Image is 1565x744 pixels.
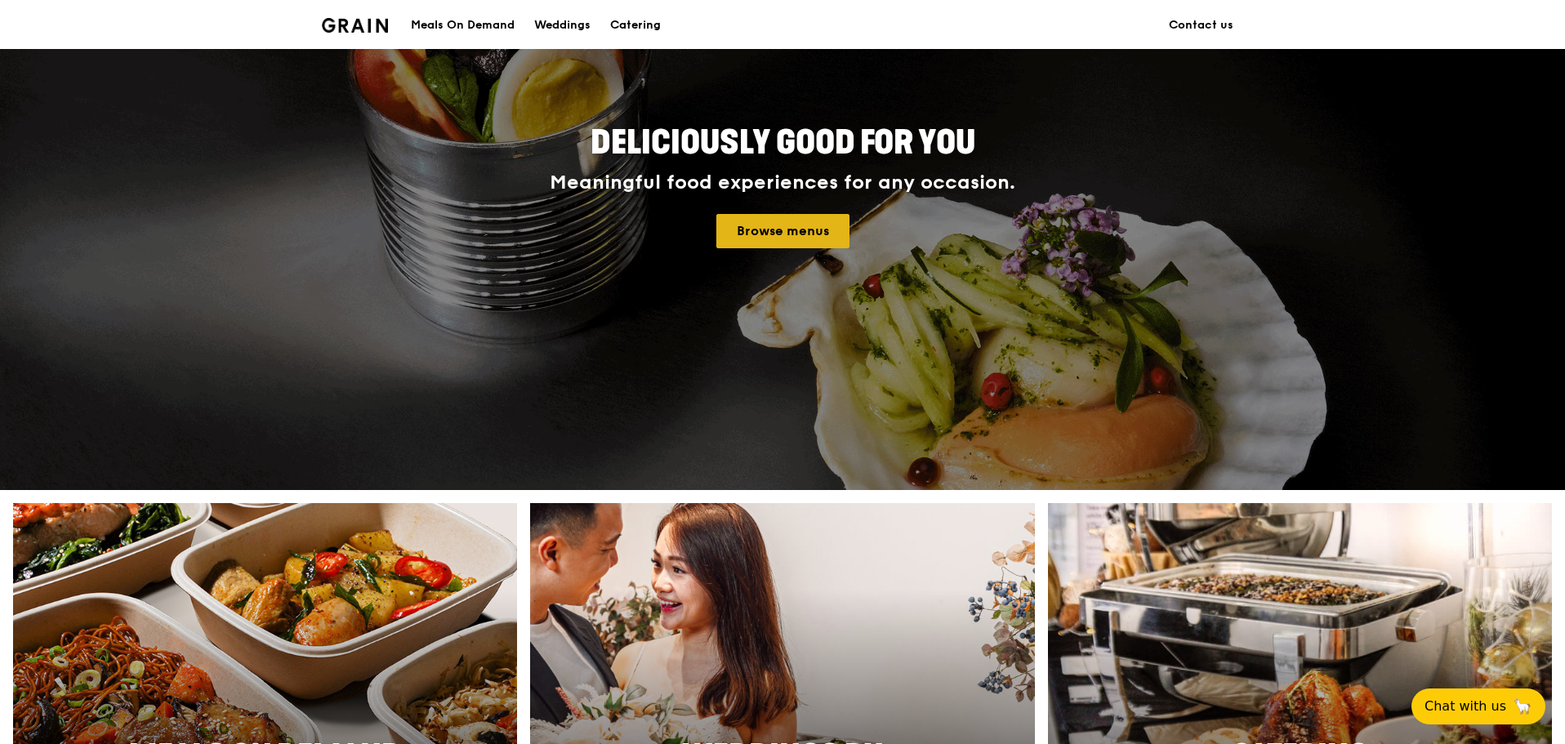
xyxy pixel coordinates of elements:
[524,1,600,50] a: Weddings
[1411,688,1545,724] button: Chat with us🦙
[1513,697,1532,716] span: 🦙
[716,214,849,248] a: Browse menus
[591,123,975,163] span: Deliciously good for you
[322,18,388,33] img: Grain
[1425,697,1506,716] span: Chat with us
[610,1,661,50] div: Catering
[534,1,591,50] div: Weddings
[600,1,671,50] a: Catering
[411,1,515,50] div: Meals On Demand
[488,172,1077,194] div: Meaningful food experiences for any occasion.
[1159,1,1243,50] a: Contact us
